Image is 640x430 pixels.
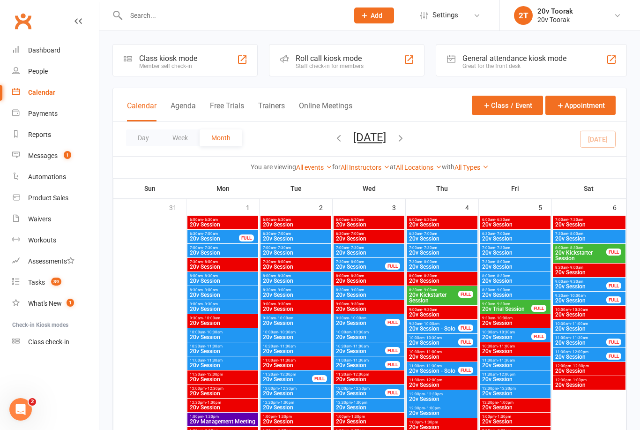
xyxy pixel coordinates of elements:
[262,358,329,362] span: 11:00am
[498,330,515,334] span: - 10:30am
[169,199,186,215] div: 31
[555,218,624,222] span: 7:00am
[189,302,256,306] span: 9:00am
[571,336,588,340] span: - 11:30am
[495,316,513,320] span: - 10:00am
[354,8,394,23] button: Add
[335,348,386,354] span: 20v Session
[482,222,549,227] span: 20v Session
[349,232,364,236] span: - 7:00am
[571,350,588,354] span: - 12:00pm
[482,330,532,334] span: 10:00am
[123,9,342,22] input: Search...
[568,218,583,222] span: - 7:30am
[113,179,186,198] th: Sun
[349,274,364,278] span: - 8:30am
[12,332,99,353] a: Class kiosk mode
[349,218,364,222] span: - 6:30am
[262,320,329,326] span: 20v Session
[422,274,437,278] span: - 8:30am
[498,358,515,362] span: - 11:30am
[555,364,624,368] span: 12:00pm
[390,163,396,171] strong: at
[262,232,329,236] span: 6:30am
[28,152,58,159] div: Messages
[606,249,621,256] div: FULL
[409,322,459,326] span: 9:30am
[246,199,259,215] div: 1
[203,218,218,222] span: - 6:30am
[371,12,382,19] span: Add
[341,164,390,171] a: All Instructors
[442,163,454,171] strong: with
[385,347,400,354] div: FULL
[262,278,329,284] span: 20v Session
[351,330,369,334] span: - 10:30am
[335,334,402,340] span: 20v Session
[495,288,510,292] span: - 9:00am
[422,308,437,312] span: - 9:30am
[409,288,459,292] span: 8:30am
[335,232,402,236] span: 6:30am
[495,232,510,236] span: - 7:00am
[606,282,621,289] div: FULL
[422,288,437,292] span: - 9:00am
[189,274,256,278] span: 8:00am
[495,260,510,264] span: - 8:00am
[555,222,624,227] span: 20v Session
[28,110,58,117] div: Payments
[349,302,364,306] span: - 9:30am
[385,319,400,326] div: FULL
[568,294,586,298] span: - 10:00am
[349,288,364,292] span: - 9:00am
[409,354,476,360] span: 20v Session
[335,246,402,250] span: 7:00am
[482,236,549,241] span: 20v Session
[262,260,329,264] span: 7:30am
[262,330,329,334] span: 10:00am
[189,320,256,326] span: 20v Session
[409,350,476,354] span: 10:30am
[537,7,573,15] div: 20v Toorak
[335,218,402,222] span: 6:00am
[203,232,218,236] span: - 7:00am
[335,316,386,320] span: 9:30am
[571,322,588,326] span: - 11:00am
[482,362,549,368] span: 20v Session
[335,344,386,348] span: 10:30am
[424,336,442,340] span: - 10:30am
[189,218,256,222] span: 6:00am
[332,163,341,171] strong: for
[568,232,583,236] span: - 8:00am
[482,250,549,256] span: 20v Session
[11,9,35,33] a: Clubworx
[189,236,239,241] span: 20v Session
[409,236,476,241] span: 20v Session
[514,6,533,25] div: 2T
[555,236,624,241] span: 20v Session
[12,251,99,272] a: Assessments
[482,306,532,312] span: 20v Trial Session
[28,236,56,244] div: Workouts
[210,101,244,121] button: Free Trials
[205,372,223,377] span: - 12:00pm
[555,312,624,317] span: 20v Session
[409,336,459,340] span: 10:00am
[409,218,476,222] span: 6:00am
[12,82,99,103] a: Calendar
[189,278,256,284] span: 20v Session
[335,260,386,264] span: 7:30am
[12,166,99,188] a: Automations
[495,218,510,222] span: - 6:30am
[385,263,400,270] div: FULL
[555,284,607,289] span: 20v Session
[482,358,549,362] span: 11:00am
[276,288,291,292] span: - 9:00am
[51,278,61,286] span: 39
[12,272,99,293] a: Tasks 39
[258,101,285,121] button: Trainers
[262,222,329,227] span: 20v Session
[568,279,583,284] span: - 9:30am
[482,264,549,270] span: 20v Session
[409,312,476,317] span: 20v Session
